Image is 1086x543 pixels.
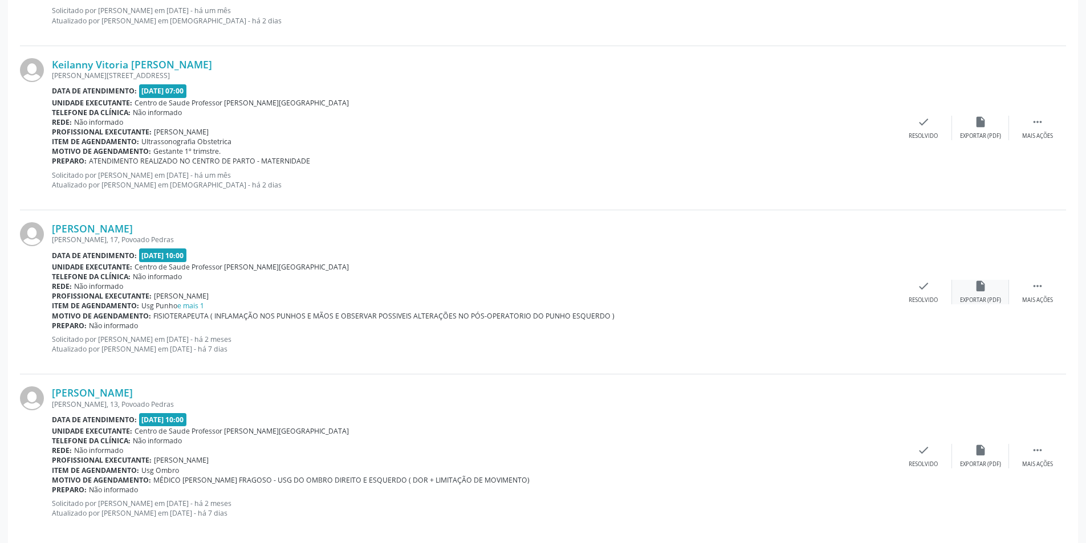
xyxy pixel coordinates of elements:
[52,58,212,71] a: Keilanny Vitoria [PERSON_NAME]
[960,296,1001,304] div: Exportar (PDF)
[52,321,87,330] b: Preparo:
[909,460,938,468] div: Resolvido
[52,6,895,25] p: Solicitado por [PERSON_NAME] em [DATE] - há um mês Atualizado por [PERSON_NAME] em [DEMOGRAPHIC_D...
[974,444,987,456] i: insert_drive_file
[52,146,151,156] b: Motivo de agendamento:
[133,436,182,446] span: Não informado
[52,251,137,260] b: Data de atendimento:
[1022,460,1053,468] div: Mais ações
[89,156,310,166] span: ATENDIMENTO REALIZADO NO CENTRO DE PARTO - MATERNIDADE
[52,222,133,235] a: [PERSON_NAME]
[909,132,938,140] div: Resolvido
[52,485,87,495] b: Preparo:
[52,86,137,96] b: Data de atendimento:
[1031,280,1044,292] i: 
[52,334,895,354] p: Solicitado por [PERSON_NAME] em [DATE] - há 2 meses Atualizado por [PERSON_NAME] em [DATE] - há 7...
[52,262,132,272] b: Unidade executante:
[52,415,137,424] b: Data de atendimento:
[89,485,138,495] span: Não informado
[52,436,131,446] b: Telefone da clínica:
[20,386,44,410] img: img
[141,137,231,146] span: Ultrassonografia Obstetrica
[153,475,530,485] span: MÉDICO [PERSON_NAME] FRAGOSO - USG DO OMBRO DIREITO E ESQUERDO ( DOR + LIMITAÇÃO DE MOVIMENTO)
[52,386,133,399] a: [PERSON_NAME]
[52,98,132,108] b: Unidade executante:
[52,156,87,166] b: Preparo:
[917,444,930,456] i: check
[135,262,349,272] span: Centro de Saude Professor [PERSON_NAME][GEOGRAPHIC_DATA]
[52,446,72,455] b: Rede:
[1022,132,1053,140] div: Mais ações
[154,291,209,301] span: [PERSON_NAME]
[52,475,151,485] b: Motivo de agendamento:
[52,137,139,146] b: Item de agendamento:
[153,146,221,156] span: Gestante 1º trimstre.
[52,235,895,244] div: [PERSON_NAME], 17, Povoado Pedras
[52,108,131,117] b: Telefone da clínica:
[52,272,131,281] b: Telefone da clínica:
[141,301,204,311] span: Usg Punho
[1022,296,1053,304] div: Mais ações
[52,170,895,190] p: Solicitado por [PERSON_NAME] em [DATE] - há um mês Atualizado por [PERSON_NAME] em [DEMOGRAPHIC_D...
[52,291,152,301] b: Profissional executante:
[52,455,152,465] b: Profissional executante:
[917,116,930,128] i: check
[133,272,182,281] span: Não informado
[960,132,1001,140] div: Exportar (PDF)
[139,413,187,426] span: [DATE] 10:00
[52,127,152,137] b: Profissional executante:
[177,301,204,311] a: e mais 1
[133,108,182,117] span: Não informado
[974,116,987,128] i: insert_drive_file
[917,280,930,292] i: check
[52,399,895,409] div: [PERSON_NAME], 13, Povoado Pedras
[909,296,938,304] div: Resolvido
[52,426,132,436] b: Unidade executante:
[141,466,179,475] span: Usg Ombro
[154,127,209,137] span: [PERSON_NAME]
[139,248,187,262] span: [DATE] 10:00
[52,311,151,321] b: Motivo de agendamento:
[139,84,187,97] span: [DATE] 07:00
[89,321,138,330] span: Não informado
[52,301,139,311] b: Item de agendamento:
[960,460,1001,468] div: Exportar (PDF)
[52,466,139,475] b: Item de agendamento:
[52,499,895,518] p: Solicitado por [PERSON_NAME] em [DATE] - há 2 meses Atualizado por [PERSON_NAME] em [DATE] - há 7...
[154,455,209,465] span: [PERSON_NAME]
[20,58,44,82] img: img
[52,71,895,80] div: [PERSON_NAME][STREET_ADDRESS]
[52,117,72,127] b: Rede:
[1031,444,1044,456] i: 
[1031,116,1044,128] i: 
[52,281,72,291] b: Rede:
[74,446,123,455] span: Não informado
[20,222,44,246] img: img
[974,280,987,292] i: insert_drive_file
[153,311,615,321] span: FISIOTERAPEUTA ( INFLAMAÇÃO NOS PUNHOS E MÃOS E OBSERVAR POSSIVEIS ALTERAÇÕES NO PÓS-OPERATORIO D...
[135,426,349,436] span: Centro de Saude Professor [PERSON_NAME][GEOGRAPHIC_DATA]
[74,117,123,127] span: Não informado
[74,281,123,291] span: Não informado
[135,98,349,108] span: Centro de Saude Professor [PERSON_NAME][GEOGRAPHIC_DATA]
